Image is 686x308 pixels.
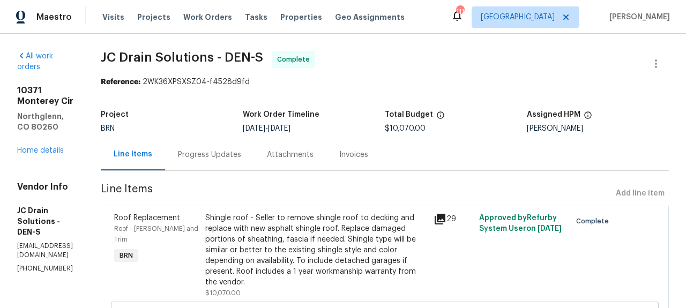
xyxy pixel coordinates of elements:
span: [DATE] [268,125,290,132]
a: Home details [17,147,64,154]
span: Roof - [PERSON_NAME] and Trim [114,226,198,243]
h4: Vendor Info [17,182,75,192]
h5: JC Drain Solutions - DEN-S [17,205,75,237]
span: - [243,125,290,132]
div: [PERSON_NAME] [527,125,669,132]
span: Line Items [101,184,612,204]
span: Approved by Refurby System User on [479,214,562,232]
span: [DATE] [538,225,562,232]
b: Reference: [101,78,140,86]
div: Progress Updates [178,149,241,160]
p: [EMAIL_ADDRESS][DOMAIN_NAME] [17,242,75,260]
span: The hpm assigned to this work order. [584,111,592,125]
div: 2WK36XPSXSZ04-f4528d9fd [101,77,669,87]
h5: Work Order Timeline [243,111,319,118]
span: JC Drain Solutions - DEN-S [101,51,263,64]
span: $10,070.00 [385,125,426,132]
span: Projects [137,12,170,22]
span: Properties [280,12,322,22]
h2: 10371 Monterey Cir [17,85,75,107]
span: Tasks [245,13,267,21]
p: [PHONE_NUMBER] [17,264,75,273]
span: Geo Assignments [335,12,405,22]
div: Line Items [114,149,152,160]
span: [DATE] [243,125,265,132]
span: [GEOGRAPHIC_DATA] [481,12,555,22]
div: Attachments [267,149,314,160]
h5: Assigned HPM [527,111,580,118]
div: 29 [434,213,473,226]
span: $10,070.00 [205,290,241,296]
span: The total cost of line items that have been proposed by Opendoor. This sum includes line items th... [436,111,445,125]
span: Visits [102,12,124,22]
span: Work Orders [183,12,232,22]
div: Shingle roof - Seller to remove shingle roof to decking and replace with new asphalt shingle roof... [205,213,427,288]
span: Roof Replacement [114,214,180,222]
span: Complete [277,54,314,65]
span: Maestro [36,12,72,22]
span: [PERSON_NAME] [605,12,670,22]
div: 111 [456,6,464,17]
span: BRN [115,250,137,261]
div: Invoices [339,149,368,160]
span: BRN [101,125,115,132]
h5: Total Budget [385,111,433,118]
h5: Northglenn, CO 80260 [17,111,75,132]
span: Complete [576,216,613,227]
a: All work orders [17,52,53,71]
h5: Project [101,111,129,118]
